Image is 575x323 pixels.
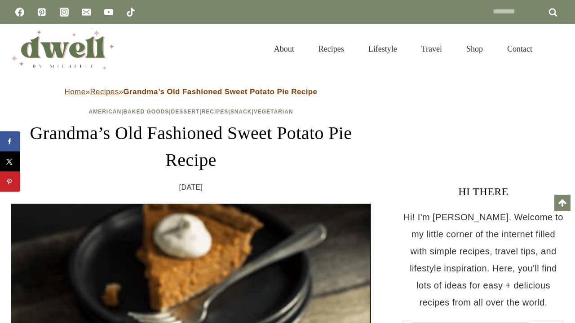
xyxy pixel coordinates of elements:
strong: Grandma’s Old Fashioned Sweet Potato Pie Recipe [123,87,317,96]
span: » » [65,87,318,96]
a: Pinterest [33,3,51,21]
a: Travel [409,33,454,65]
a: Instagram [55,3,73,21]
a: Vegetarian [254,109,293,115]
a: Recipes [202,109,229,115]
h1: Grandma’s Old Fashioned Sweet Potato Pie Recipe [11,120,371,174]
a: Scroll to top [554,195,571,211]
a: Baked Goods [124,109,169,115]
a: Lifestyle [356,33,409,65]
a: Recipes [90,87,119,96]
button: View Search Form [549,41,564,57]
a: About [262,33,306,65]
a: Recipes [306,33,356,65]
a: Email [77,3,95,21]
a: Snack [230,109,252,115]
a: American [89,109,122,115]
time: [DATE] [179,181,203,194]
a: YouTube [100,3,118,21]
a: Contact [495,33,544,65]
span: | | | | | [89,109,293,115]
a: Dessert [171,109,200,115]
img: DWELL by michelle [11,28,114,70]
h3: HI THERE [402,183,564,200]
a: Home [65,87,86,96]
p: Hi! I'm [PERSON_NAME]. Welcome to my little corner of the internet filled with simple recipes, tr... [402,209,564,311]
a: TikTok [122,3,140,21]
nav: Primary Navigation [262,33,544,65]
a: Shop [454,33,495,65]
a: Facebook [11,3,29,21]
